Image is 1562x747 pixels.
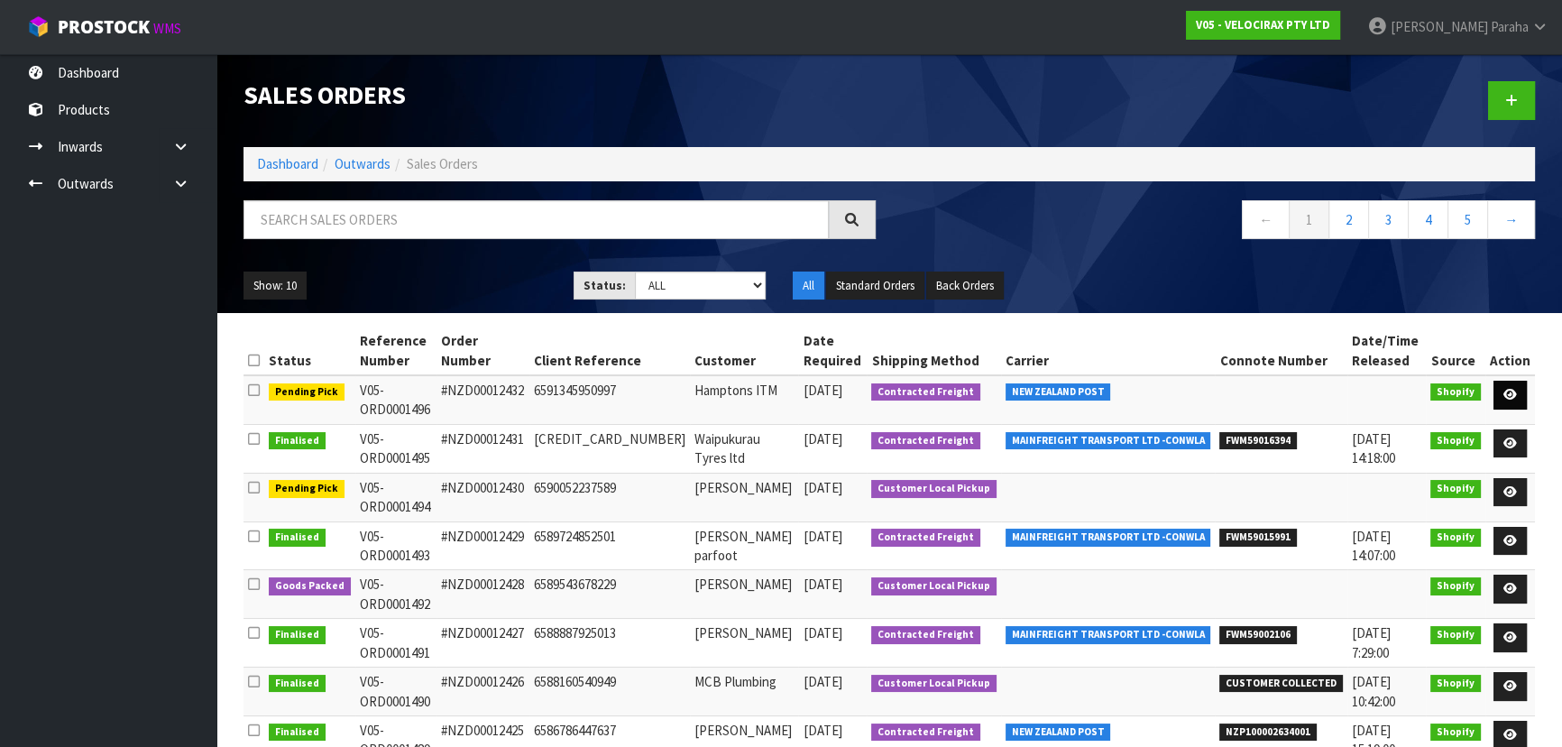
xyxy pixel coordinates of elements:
td: V05-ORD0001493 [355,521,437,570]
span: Finalised [269,626,326,644]
span: Goods Packed [269,577,351,595]
span: [PERSON_NAME] [1391,18,1488,35]
td: #NZD00012429 [436,521,528,570]
span: ProStock [58,15,150,39]
span: Shopify [1430,383,1481,401]
span: [DATE] 10:42:00 [1352,673,1395,709]
td: V05-ORD0001495 [355,424,437,473]
span: NEW ZEALAND POST [1006,724,1111,742]
span: [DATE] [803,576,841,593]
span: Shopify [1430,675,1481,693]
span: Customer Local Pickup [871,480,997,498]
span: [DATE] 14:18:00 [1352,430,1395,466]
h1: Sales Orders [243,81,876,108]
th: Status [264,327,355,375]
span: [DATE] [803,673,841,690]
td: V05-ORD0001491 [355,619,437,668]
td: [PERSON_NAME] [690,570,799,619]
td: #NZD00012427 [436,619,528,668]
td: MCB Plumbing [690,668,799,716]
a: 1 [1289,200,1329,239]
span: Contracted Freight [871,626,980,644]
a: ← [1242,200,1290,239]
span: Contracted Freight [871,383,980,401]
span: Shopify [1430,432,1481,450]
td: #NZD00012428 [436,570,528,619]
th: Action [1485,327,1535,375]
th: Connote Number [1215,327,1347,375]
span: Pending Pick [269,480,345,498]
span: FWM59002106 [1219,626,1297,644]
td: [CREDIT_CARD_NUMBER] [529,424,690,473]
span: [DATE] 7:29:00 [1352,624,1391,660]
strong: V05 - VELOCIRAX PTY LTD [1196,17,1330,32]
span: Finalised [269,724,326,742]
span: Pending Pick [269,383,345,401]
td: [PERSON_NAME] [690,619,799,668]
span: Shopify [1430,480,1481,498]
td: #NZD00012431 [436,424,528,473]
span: Shopify [1430,626,1481,644]
span: [DATE] [803,624,841,641]
td: [PERSON_NAME] parfoot [690,521,799,570]
span: [DATE] [803,722,841,739]
th: Date Required [798,327,867,375]
th: Source [1426,327,1485,375]
img: cube-alt.png [27,15,50,38]
button: Standard Orders [826,272,924,300]
input: Search sales orders [243,200,829,239]
span: FWM59015991 [1219,529,1297,547]
button: Back Orders [926,272,1004,300]
span: Contracted Freight [871,724,980,742]
td: 6588887925013 [529,619,690,668]
button: All [793,272,824,300]
td: 6588160540949 [529,668,690,716]
span: NZP100002634001 [1219,724,1317,742]
th: Date/Time Released [1347,327,1427,375]
a: 2 [1328,200,1369,239]
span: [DATE] [803,479,841,496]
span: [DATE] 14:07:00 [1352,528,1395,564]
td: 6591345950997 [529,375,690,424]
a: Dashboard [257,155,318,172]
span: MAINFREIGHT TRANSPORT LTD -CONWLA [1006,626,1211,644]
span: Shopify [1430,577,1481,595]
td: #NZD00012430 [436,473,528,521]
th: Client Reference [529,327,690,375]
a: 3 [1368,200,1409,239]
th: Shipping Method [867,327,1001,375]
span: [DATE] [803,528,841,545]
span: NEW ZEALAND POST [1006,383,1111,401]
strong: Status: [583,278,626,293]
span: Customer Local Pickup [871,675,997,693]
td: Hamptons ITM [690,375,799,424]
span: FWM59016394 [1219,432,1297,450]
span: Finalised [269,432,326,450]
span: Sales Orders [407,155,478,172]
td: #NZD00012426 [436,668,528,716]
td: 6589724852501 [529,521,690,570]
th: Reference Number [355,327,437,375]
span: Finalised [269,529,326,547]
th: Carrier [1001,327,1216,375]
td: [PERSON_NAME] [690,473,799,521]
th: Order Number [436,327,528,375]
span: Paraha [1491,18,1529,35]
span: Contracted Freight [871,432,980,450]
td: #NZD00012432 [436,375,528,424]
span: Contracted Freight [871,529,980,547]
td: V05-ORD0001490 [355,668,437,716]
span: Shopify [1430,529,1481,547]
a: Outwards [335,155,390,172]
nav: Page navigation [903,200,1535,244]
td: V05-ORD0001494 [355,473,437,521]
td: 6589543678229 [529,570,690,619]
span: [DATE] [803,430,841,447]
td: V05-ORD0001492 [355,570,437,619]
span: CUSTOMER COLLECTED [1219,675,1343,693]
button: Show: 10 [243,272,307,300]
td: V05-ORD0001496 [355,375,437,424]
span: MAINFREIGHT TRANSPORT LTD -CONWLA [1006,432,1211,450]
a: 4 [1408,200,1448,239]
a: → [1487,200,1535,239]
